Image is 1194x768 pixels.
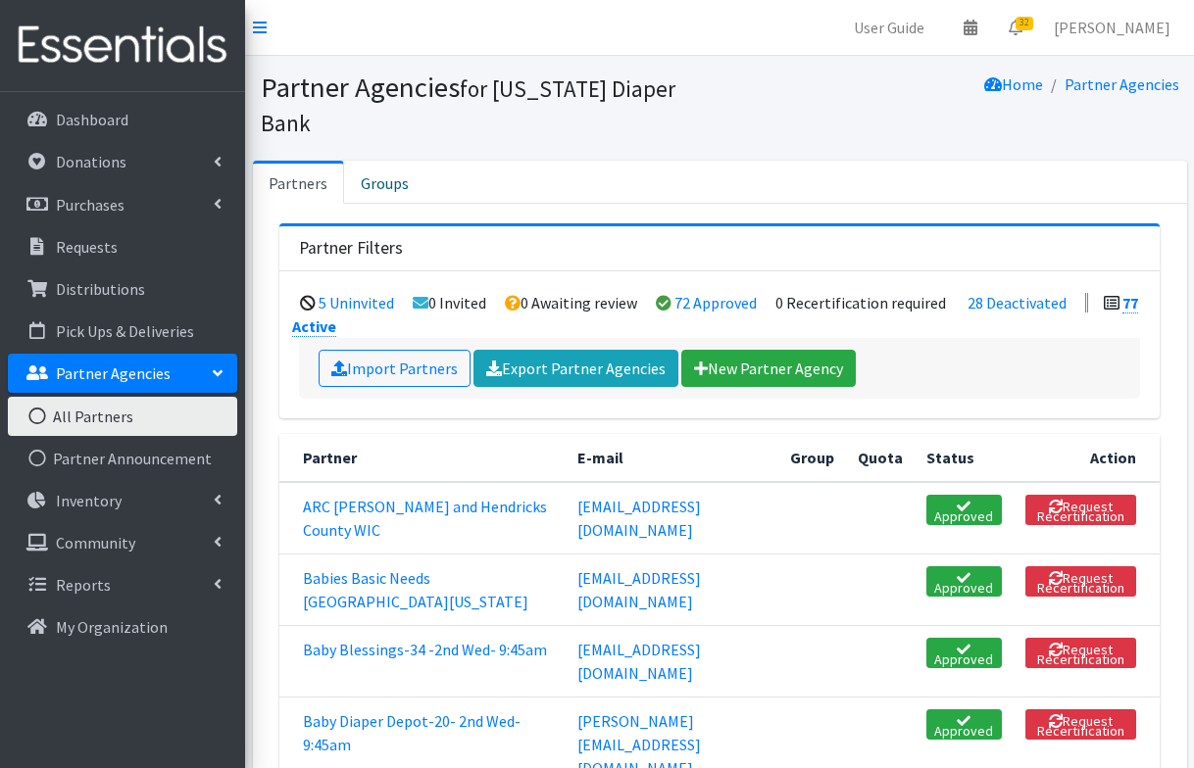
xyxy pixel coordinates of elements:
a: [EMAIL_ADDRESS][DOMAIN_NAME] [577,568,701,611]
th: E-mail [566,434,778,482]
p: Reports [56,575,111,595]
h3: Partner Filters [299,238,403,259]
a: Distributions [8,269,237,309]
th: Action [1014,434,1160,482]
li: 0 Awaiting review [505,293,637,312]
a: Donations [8,142,237,181]
a: Dashboard [8,100,237,139]
a: Reports [8,565,237,604]
p: Partner Agencies [56,363,171,383]
a: Home [984,74,1043,94]
a: All Partners [8,397,237,436]
a: 5 Uninvited [319,293,394,312]
a: Requests [8,227,237,266]
th: Group [778,434,846,482]
a: Approved [926,495,1002,525]
p: Donations [56,152,126,171]
button: Request Recertification [1025,495,1136,525]
p: Requests [56,237,118,257]
a: 32 [993,8,1038,47]
a: Baby Diaper Depot-20- 2nd Wed- 9:45am [303,711,521,754]
li: 0 Invited [413,293,486,312]
span: 32 [1016,17,1033,30]
a: User Guide [838,8,940,47]
a: Babies Basic Needs [GEOGRAPHIC_DATA][US_STATE] [303,568,528,611]
button: Request Recertification [1025,709,1136,740]
p: Inventory [56,491,122,510]
img: HumanEssentials [8,13,237,78]
a: Import Partners [319,350,471,387]
h1: Partner Agencies [261,71,713,138]
small: for [US_STATE] Diaper Bank [261,74,675,137]
a: New Partner Agency [681,350,856,387]
a: Baby Blessings-34 -2nd Wed- 9:45am [303,640,547,659]
th: Partner [279,434,566,482]
th: Status [915,434,1014,482]
a: [PERSON_NAME] [1038,8,1186,47]
a: [EMAIL_ADDRESS][DOMAIN_NAME] [577,497,701,540]
a: Partner Announcement [8,439,237,478]
button: Request Recertification [1025,638,1136,668]
li: 0 Recertification required [775,293,946,312]
a: My Organization [8,607,237,647]
p: My Organization [56,617,168,637]
a: Inventory [8,481,237,520]
button: Request Recertification [1025,566,1136,597]
a: Partner Agencies [1065,74,1179,94]
a: ARC [PERSON_NAME] and Hendricks County WIC [303,497,547,540]
a: Purchases [8,185,237,224]
p: Dashboard [56,110,128,129]
a: Approved [926,638,1002,668]
a: Partner Agencies [8,354,237,393]
p: Pick Ups & Deliveries [56,321,194,341]
a: Export Partner Agencies [473,350,678,387]
a: Partners [253,161,344,204]
p: Distributions [56,279,145,299]
p: Community [56,533,135,552]
a: Pick Ups & Deliveries [8,312,237,351]
a: Groups [344,161,425,204]
p: Purchases [56,195,124,215]
th: Quota [846,434,915,482]
a: [EMAIL_ADDRESS][DOMAIN_NAME] [577,640,701,683]
a: 72 Approved [674,293,757,312]
a: Community [8,523,237,562]
a: Approved [926,709,1002,740]
a: 28 Deactivated [968,293,1067,312]
a: Approved [926,566,1002,597]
